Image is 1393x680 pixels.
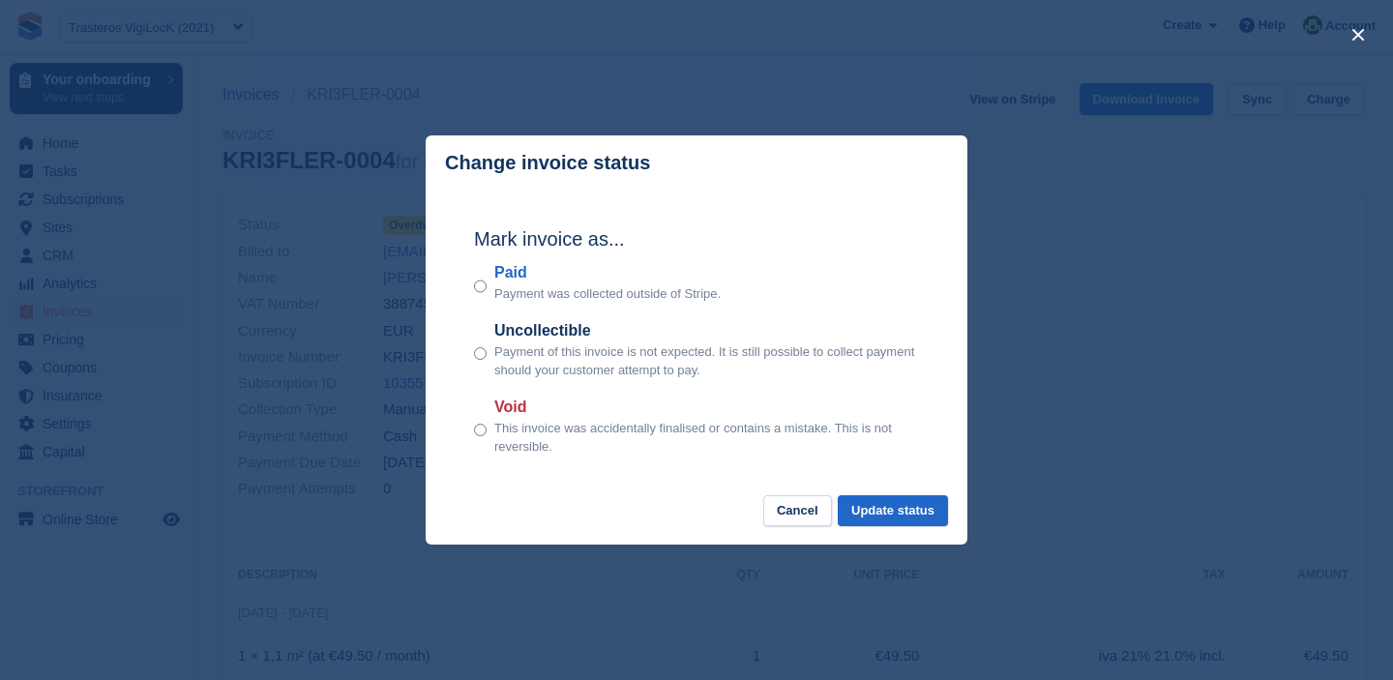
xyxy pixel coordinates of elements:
[763,495,832,527] button: Cancel
[494,342,919,380] p: Payment of this invoice is not expected. It is still possible to collect payment should your cust...
[474,224,919,253] h2: Mark invoice as...
[494,284,721,304] p: Payment was collected outside of Stripe.
[494,261,721,284] label: Paid
[445,152,650,174] p: Change invoice status
[838,495,948,527] button: Update status
[1343,19,1374,50] button: close
[494,419,919,457] p: This invoice was accidentally finalised or contains a mistake. This is not reversible.
[494,396,919,419] label: Void
[494,319,919,342] label: Uncollectible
